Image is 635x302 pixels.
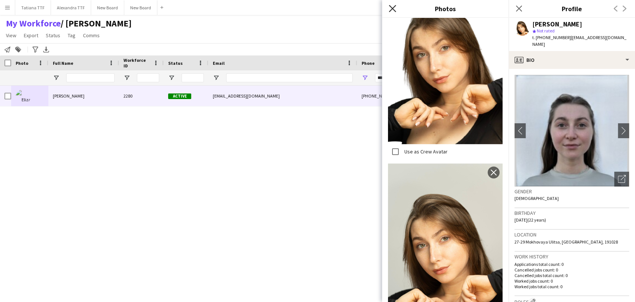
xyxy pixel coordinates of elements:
label: Use as Crew Avatar [403,148,448,155]
app-action-btn: Advanced filters [31,45,40,54]
app-action-btn: Export XLSX [42,45,51,54]
h3: Location [514,231,629,238]
h3: Profile [509,4,635,13]
h3: Gender [514,188,629,195]
div: [PERSON_NAME] [532,21,582,28]
img: Elizaveta Rosh [16,89,31,104]
span: Comms [83,32,100,39]
button: Open Filter Menu [53,74,60,81]
span: Active [168,93,191,99]
span: Full Name [53,60,73,66]
span: | [EMAIL_ADDRESS][DOMAIN_NAME] [532,35,626,47]
input: Status Filter Input [182,73,204,82]
button: Alexandra TTF [51,0,91,15]
app-action-btn: Add to tag [14,45,23,54]
input: Workforce ID Filter Input [137,73,159,82]
p: Worked jobs count: 0 [514,278,629,284]
span: Status [46,32,60,39]
button: Open Filter Menu [168,74,175,81]
span: Export [24,32,38,39]
div: [PHONE_NUMBER] [357,86,452,106]
input: Phone Filter Input [375,73,448,82]
div: 2280 [119,86,164,106]
span: [DATE] (22 years) [514,217,546,223]
p: Worked jobs total count: 0 [514,284,629,289]
p: Cancelled jobs total count: 0 [514,273,629,278]
a: View [3,31,19,40]
a: Comms [80,31,103,40]
button: New Board [91,0,124,15]
span: Not rated [537,28,555,34]
button: Open Filter Menu [362,74,368,81]
span: Phone [362,60,375,66]
input: Email Filter Input [226,73,353,82]
div: Bio [509,51,635,69]
span: TATIANA [61,18,132,29]
span: 27-29 Mokhovaya Ulitsa, [GEOGRAPHIC_DATA], 191028 [514,239,618,245]
a: My Workforce [6,18,61,29]
span: Status [168,60,183,66]
p: Cancelled jobs count: 0 [514,267,629,273]
button: Open Filter Menu [213,74,219,81]
h3: Work history [514,253,629,260]
span: Photo [16,60,28,66]
h3: Birthday [514,210,629,216]
span: Email [213,60,225,66]
button: Tatiana TTF [15,0,51,15]
span: View [6,32,16,39]
span: [PERSON_NAME] [53,93,84,99]
app-action-btn: Notify workforce [3,45,12,54]
a: Export [21,31,41,40]
input: Full Name Filter Input [66,73,115,82]
p: Applications total count: 0 [514,261,629,267]
img: Crew avatar or photo [514,75,629,187]
a: Tag [65,31,78,40]
div: [EMAIL_ADDRESS][DOMAIN_NAME] [208,86,357,106]
a: Status [43,31,63,40]
h3: Photos [382,4,509,13]
button: Open Filter Menu [124,74,130,81]
span: Workforce ID [124,57,150,69]
span: Tag [68,32,76,39]
button: New Board [124,0,157,15]
span: [DEMOGRAPHIC_DATA] [514,195,559,201]
div: Open photos pop-in [614,172,629,187]
span: t. [PHONE_NUMBER] [532,35,571,40]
